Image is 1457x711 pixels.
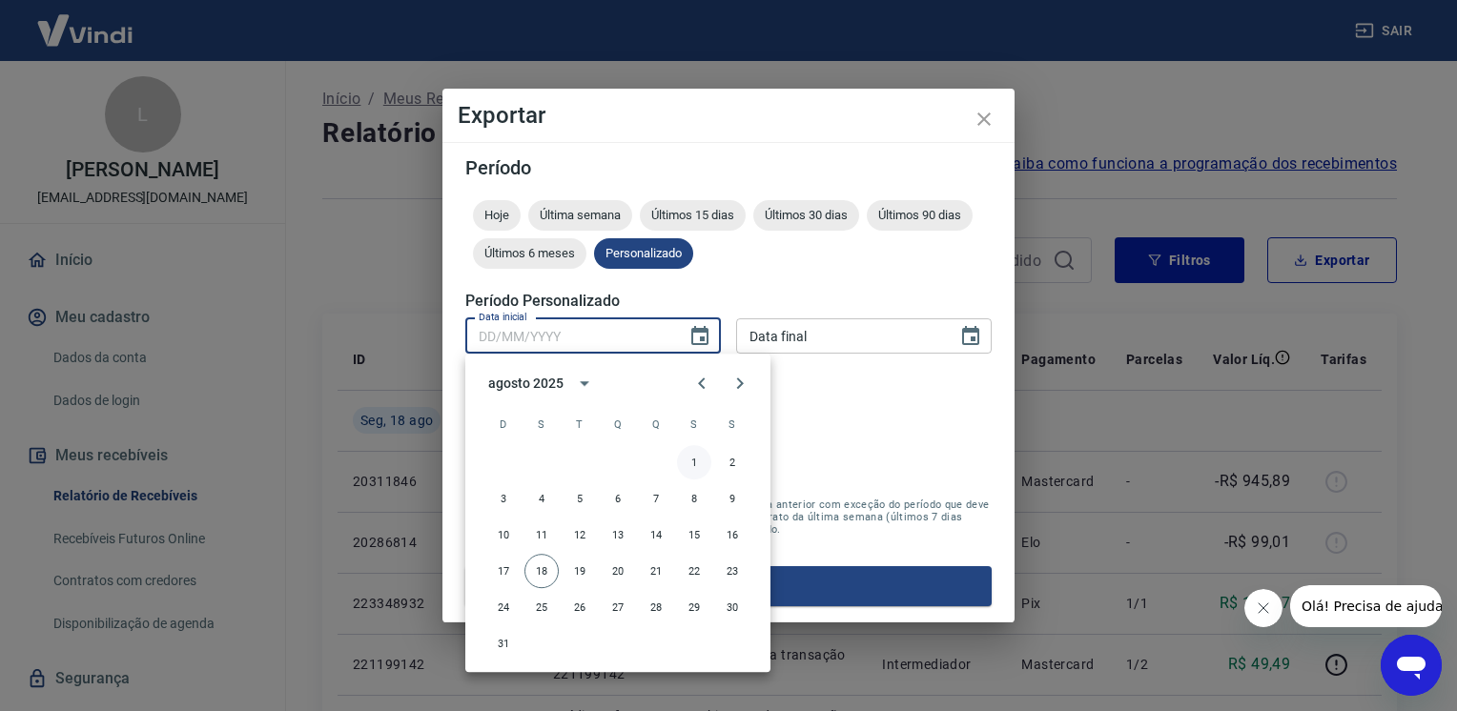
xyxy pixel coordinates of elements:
button: 13 [601,518,635,552]
span: sábado [715,405,749,443]
div: agosto 2025 [488,374,563,394]
span: Últimos 6 meses [473,246,586,260]
span: domingo [486,405,521,443]
button: Choose date [681,317,719,355]
iframe: Botão para abrir a janela de mensagens [1381,635,1442,696]
h5: Período [465,158,992,177]
span: quinta-feira [639,405,673,443]
button: 8 [677,481,711,516]
button: 24 [486,590,521,624]
button: 1 [677,445,711,479]
button: close [961,96,1007,142]
span: Últimos 30 dias [753,208,859,222]
span: terça-feira [563,405,597,443]
span: Últimos 15 dias [640,208,746,222]
button: 31 [486,626,521,660]
span: Olá! Precisa de ajuda? [11,13,160,29]
button: 20 [601,554,635,588]
button: 11 [524,518,559,552]
button: 25 [524,590,559,624]
div: Hoje [473,200,521,231]
button: 16 [715,518,749,552]
button: Next month [721,364,759,402]
div: Últimos 90 dias [867,200,973,231]
button: 7 [639,481,673,516]
button: 15 [677,518,711,552]
div: Personalizado [594,238,693,269]
h4: Exportar [458,104,999,127]
iframe: Fechar mensagem [1244,589,1283,627]
button: 22 [677,554,711,588]
input: DD/MM/YYYY [736,318,944,354]
span: sexta-feira [677,405,711,443]
button: 9 [715,481,749,516]
span: segunda-feira [524,405,559,443]
button: 2 [715,445,749,479]
button: 28 [639,590,673,624]
span: Última semana [528,208,632,222]
button: 29 [677,590,711,624]
button: Previous month [683,364,721,402]
button: 3 [486,481,521,516]
button: 10 [486,518,521,552]
span: Hoje [473,208,521,222]
button: 12 [563,518,597,552]
button: 30 [715,590,749,624]
div: Últimos 15 dias [640,200,746,231]
button: 26 [563,590,597,624]
div: Última semana [528,200,632,231]
label: Data inicial [479,310,527,324]
iframe: Mensagem da empresa [1290,585,1442,627]
span: Últimos 90 dias [867,208,973,222]
button: Choose date [952,317,990,355]
button: 27 [601,590,635,624]
div: Últimos 6 meses [473,238,586,269]
button: 21 [639,554,673,588]
button: 23 [715,554,749,588]
button: 18 [524,554,559,588]
input: DD/MM/YYYY [465,318,673,354]
button: calendar view is open, switch to year view [568,367,601,399]
button: 19 [563,554,597,588]
button: 5 [563,481,597,516]
button: 6 [601,481,635,516]
button: 17 [486,554,521,588]
h5: Período Personalizado [465,292,992,311]
span: quarta-feira [601,405,635,443]
div: Últimos 30 dias [753,200,859,231]
button: 4 [524,481,559,516]
button: 14 [639,518,673,552]
span: Personalizado [594,246,693,260]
